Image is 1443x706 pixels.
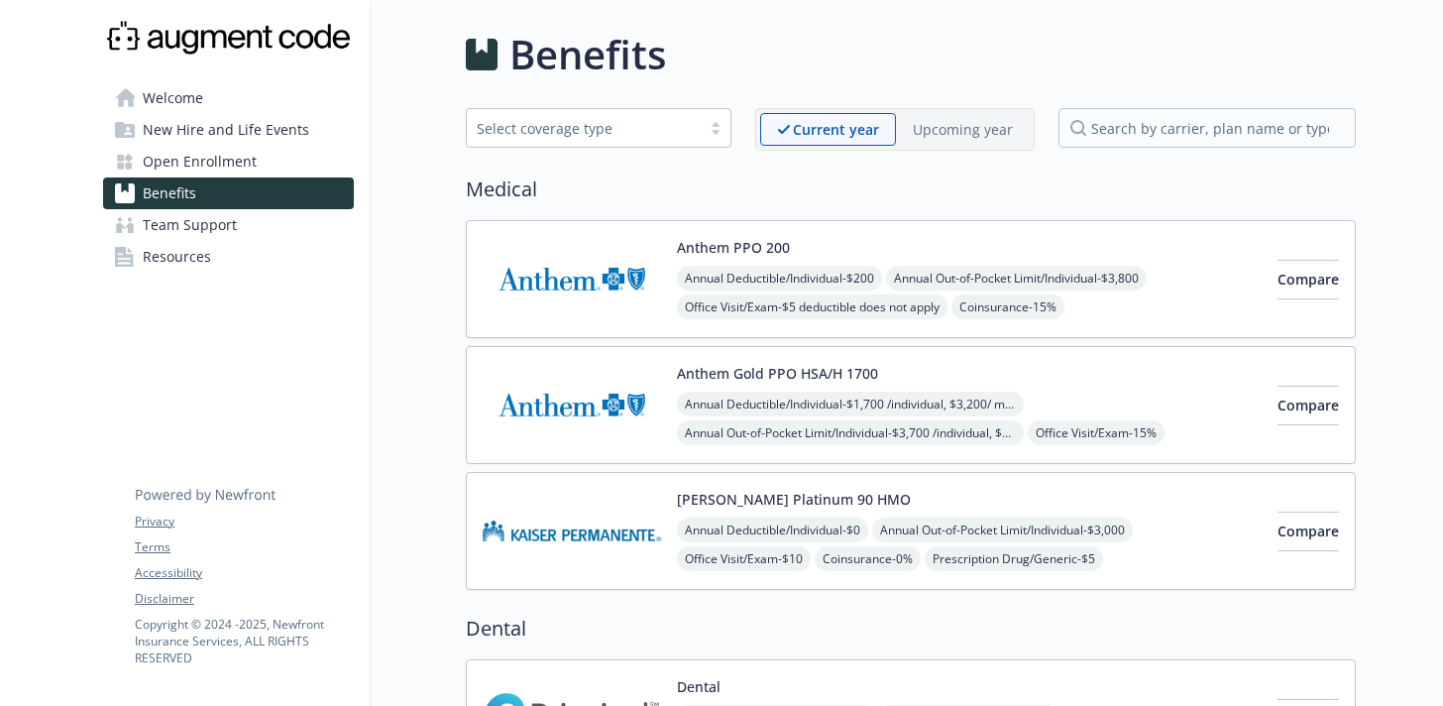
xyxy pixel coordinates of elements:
div: Select coverage type [477,118,691,139]
span: Coinsurance - 0% [815,546,921,571]
button: Compare [1277,512,1339,551]
img: Anthem Blue Cross carrier logo [483,363,661,447]
button: Compare [1277,260,1339,299]
input: search by carrier, plan name or type [1058,108,1356,148]
a: Open Enrollment [103,146,354,177]
button: Anthem Gold PPO HSA/H 1700 [677,363,878,384]
button: Compare [1277,386,1339,425]
span: Annual Deductible/Individual - $0 [677,518,868,542]
span: Resources [143,241,211,273]
span: Annual Out-of-Pocket Limit/Individual - $3,700 /individual, $3,700/ member [677,420,1024,445]
a: Terms [135,538,353,556]
span: Open Enrollment [143,146,257,177]
p: Current year [793,119,879,140]
p: Upcoming year [913,119,1013,140]
span: Annual Out-of-Pocket Limit/Individual - $3,000 [872,518,1133,542]
h1: Benefits [509,25,666,84]
span: Coinsurance - 15% [951,294,1064,319]
a: Welcome [103,82,354,114]
a: Benefits [103,177,354,209]
span: Compare [1277,270,1339,289]
a: Team Support [103,209,354,241]
span: Office Visit/Exam - $5 deductible does not apply [677,294,947,319]
a: Accessibility [135,564,353,582]
a: Resources [103,241,354,273]
span: Annual Deductible/Individual - $1,700 /individual, $3,200/ member [677,392,1024,416]
span: Benefits [143,177,196,209]
span: Annual Deductible/Individual - $200 [677,266,882,291]
span: Prescription Drug/Generic - $5 [925,546,1103,571]
span: Team Support [143,209,237,241]
span: New Hire and Life Events [143,114,309,146]
span: Office Visit/Exam - $10 [677,546,811,571]
img: Kaiser Permanente Insurance Company carrier logo [483,489,661,573]
span: Welcome [143,82,203,114]
a: Disclaimer [135,590,353,608]
button: [PERSON_NAME] Platinum 90 HMO [677,489,911,510]
a: Privacy [135,513,353,530]
span: Office Visit/Exam - 15% [1028,420,1165,445]
h2: Dental [466,614,1356,644]
a: New Hire and Life Events [103,114,354,146]
button: Anthem PPO 200 [677,237,790,258]
span: Annual Out-of-Pocket Limit/Individual - $3,800 [886,266,1147,291]
span: Compare [1277,522,1339,540]
img: Anthem Blue Cross carrier logo [483,237,661,321]
button: Dental [677,676,721,697]
p: Copyright © 2024 - 2025 , Newfront Insurance Services, ALL RIGHTS RESERVED [135,616,353,666]
h2: Medical [466,175,1356,204]
span: Compare [1277,396,1339,414]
